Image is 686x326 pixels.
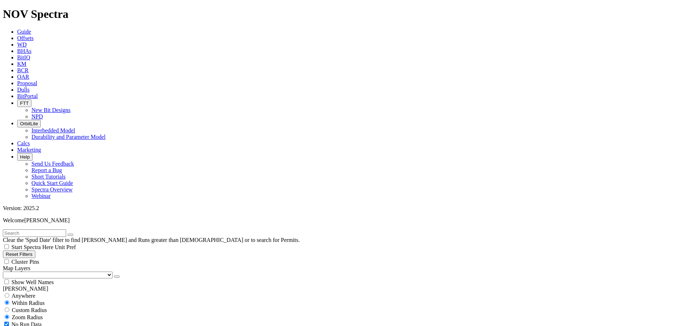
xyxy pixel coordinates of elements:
[11,279,54,285] span: Show Well Names
[3,229,66,237] input: Search
[31,186,73,193] a: Spectra Overview
[17,120,41,127] button: OrbitLite
[17,140,30,146] a: Calcs
[3,205,683,211] div: Version: 2025.2
[3,237,300,243] span: Clear the 'Spud Date' filter to find [PERSON_NAME] and Runs greater than [DEMOGRAPHIC_DATA] or to...
[31,161,74,167] a: Send Us Feedback
[17,153,33,161] button: Help
[3,8,683,21] h1: NOV Spectra
[3,265,30,271] span: Map Layers
[11,293,35,299] span: Anywhere
[31,134,106,140] a: Durability and Parameter Model
[17,29,31,35] a: Guide
[3,286,683,292] div: [PERSON_NAME]
[24,217,70,223] span: [PERSON_NAME]
[17,35,34,41] a: Offsets
[55,244,76,250] span: Unit Pref
[17,80,37,86] a: Proposal
[11,244,53,250] span: Start Spectra Here
[20,154,30,160] span: Help
[12,307,47,313] span: Custom Radius
[17,54,30,60] a: BitIQ
[17,67,29,73] a: BCR
[12,314,43,320] span: Zoom Radius
[31,107,70,113] a: New Bit Designs
[17,147,41,153] a: Marketing
[17,93,38,99] a: BitPortal
[12,300,45,306] span: Within Radius
[3,250,35,258] button: Reset Filters
[17,42,27,48] a: WD
[20,121,38,126] span: OrbitLite
[31,193,51,199] a: Webinar
[31,113,43,120] a: NPD
[17,99,31,107] button: FTT
[3,217,683,224] p: Welcome
[17,61,26,67] a: KM
[31,180,73,186] a: Quick Start Guide
[11,259,39,265] span: Cluster Pins
[31,167,62,173] a: Report a Bug
[4,244,9,249] input: Start Spectra Here
[17,87,30,93] a: Dulls
[17,74,29,80] a: OAR
[17,48,31,54] a: BHAs
[31,174,66,180] a: Short Tutorials
[20,101,29,106] span: FTT
[31,127,75,133] a: Interbedded Model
